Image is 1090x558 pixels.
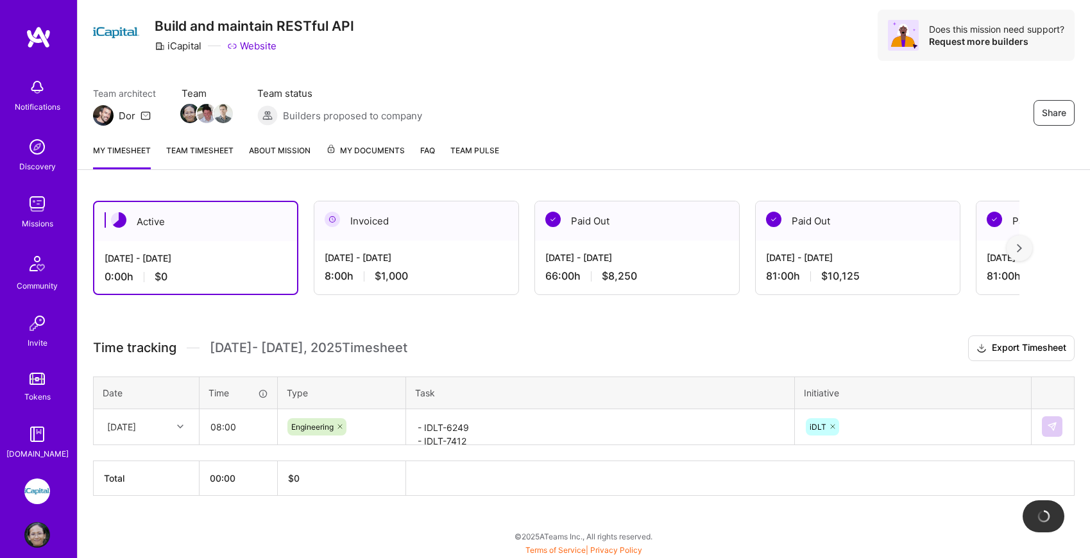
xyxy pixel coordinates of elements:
[24,191,50,217] img: teamwork
[6,447,69,461] div: [DOMAIN_NAME]
[24,310,50,336] img: Invite
[257,87,422,100] span: Team status
[177,423,183,430] i: icon Chevron
[766,251,949,264] div: [DATE] - [DATE]
[182,103,198,124] a: Team Member Avatar
[21,478,53,504] a: iCapital: Build and maintain RESTful API
[602,269,637,283] span: $8,250
[26,26,51,49] img: logo
[24,421,50,447] img: guide book
[821,269,860,283] span: $10,125
[24,390,51,403] div: Tokens
[450,146,499,155] span: Team Pulse
[209,386,268,400] div: Time
[24,478,50,504] img: iCapital: Build and maintain RESTful API
[166,144,234,169] a: Team timesheet
[200,461,278,495] th: 00:00
[756,201,960,241] div: Paid Out
[111,212,126,228] img: Active
[214,104,233,123] img: Team Member Avatar
[19,160,56,173] div: Discovery
[804,386,1022,400] div: Initiative
[15,100,60,114] div: Notifications
[210,340,407,356] span: [DATE] - [DATE] , 2025 Timesheet
[105,251,287,265] div: [DATE] - [DATE]
[155,270,167,283] span: $0
[987,212,1002,227] img: Paid Out
[1042,416,1064,437] div: null
[929,23,1064,35] div: Does this mission need support?
[278,376,406,409] th: Type
[182,87,232,100] span: Team
[197,104,216,123] img: Team Member Avatar
[1034,100,1075,126] button: Share
[420,144,435,169] a: FAQ
[30,373,45,385] img: tokens
[406,376,795,409] th: Task
[976,342,987,355] i: icon Download
[22,248,53,279] img: Community
[766,212,781,227] img: Paid Out
[283,109,422,123] span: Builders proposed to company
[155,18,354,34] h3: Build and maintain RESTful API
[525,545,586,555] a: Terms of Service
[525,545,642,555] span: |
[1017,244,1022,253] img: right
[288,473,300,484] span: $ 0
[227,39,277,53] a: Website
[28,336,47,350] div: Invite
[249,144,311,169] a: About Mission
[105,270,287,283] div: 0:00 h
[200,410,277,444] input: HH:MM
[766,269,949,283] div: 81:00 h
[325,251,508,264] div: [DATE] - [DATE]
[407,410,793,444] textarea: - IDLT-6249 - IDLT-7412
[590,545,642,555] a: Privacy Policy
[1042,106,1066,119] span: Share
[375,269,408,283] span: $1,000
[24,522,50,548] img: User Avatar
[93,10,139,56] img: Company Logo
[94,376,200,409] th: Date
[94,202,297,241] div: Active
[929,35,1064,47] div: Request more builders
[22,217,53,230] div: Missions
[155,39,201,53] div: iCapital
[325,212,340,227] img: Invoiced
[24,74,50,100] img: bell
[215,103,232,124] a: Team Member Avatar
[141,110,151,121] i: icon Mail
[21,522,53,548] a: User Avatar
[93,340,176,356] span: Time tracking
[94,461,200,495] th: Total
[93,144,151,169] a: My timesheet
[17,279,58,292] div: Community
[1035,507,1052,525] img: loading
[155,41,165,51] i: icon CompanyGray
[24,134,50,160] img: discovery
[888,20,919,51] img: Avatar
[198,103,215,124] a: Team Member Avatar
[545,212,561,227] img: Paid Out
[314,201,518,241] div: Invoiced
[326,144,405,169] a: My Documents
[545,251,729,264] div: [DATE] - [DATE]
[257,105,278,126] img: Builders proposed to company
[810,422,826,432] span: iDLT
[107,420,136,434] div: [DATE]
[291,422,334,432] span: Engineering
[968,335,1075,361] button: Export Timesheet
[450,144,499,169] a: Team Pulse
[535,201,739,241] div: Paid Out
[77,520,1090,552] div: © 2025 ATeams Inc., All rights reserved.
[326,144,405,158] span: My Documents
[119,109,135,123] div: Dor
[93,105,114,126] img: Team Architect
[545,269,729,283] div: 66:00 h
[325,269,508,283] div: 8:00 h
[1047,421,1057,432] img: Submit
[93,87,156,100] span: Team architect
[180,104,200,123] img: Team Member Avatar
